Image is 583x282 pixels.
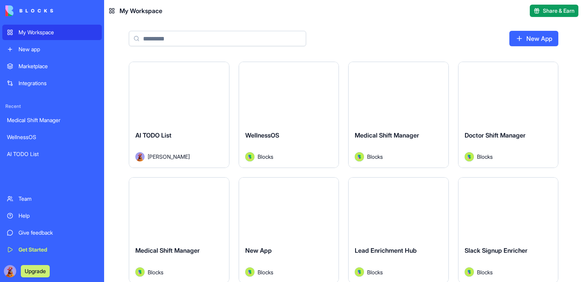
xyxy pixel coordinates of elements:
[477,268,493,276] span: Blocks
[19,62,97,70] div: Marketplace
[135,247,200,254] span: Medical Shift Manager
[258,268,273,276] span: Blocks
[2,25,102,40] a: My Workspace
[2,42,102,57] a: New app
[2,225,102,240] a: Give feedback
[477,153,493,161] span: Blocks
[2,146,102,162] a: AI TODO List
[19,212,97,220] div: Help
[135,131,172,139] span: AI TODO List
[7,150,97,158] div: AI TODO List
[135,152,145,161] img: Avatar
[120,6,162,15] span: My Workspace
[5,5,53,16] img: logo
[4,265,16,277] img: Kuku_Large_sla5px.png
[19,29,97,36] div: My Workspace
[129,62,229,168] a: AI TODO ListAvatar[PERSON_NAME]
[7,133,97,141] div: WellnessOS
[2,103,102,109] span: Recent
[239,62,339,168] a: WellnessOSAvatarBlocks
[348,62,449,168] a: Medical Shift ManagerAvatarBlocks
[367,268,383,276] span: Blocks
[530,5,578,17] button: Share & Earn
[245,247,272,254] span: New App
[148,153,190,161] span: [PERSON_NAME]
[245,267,254,277] img: Avatar
[458,62,559,168] a: Doctor Shift ManagerAvatarBlocks
[21,265,50,277] button: Upgrade
[355,152,364,161] img: Avatar
[355,131,419,139] span: Medical Shift Manager
[465,267,474,277] img: Avatar
[245,131,279,139] span: WellnessOS
[19,246,97,253] div: Get Started
[21,267,50,275] a: Upgrade
[465,247,527,254] span: Slack Signup Enricher
[245,152,254,161] img: Avatar
[2,191,102,206] a: Team
[2,59,102,74] a: Marketplace
[2,208,102,223] a: Help
[19,45,97,53] div: New app
[135,267,145,277] img: Avatar
[258,153,273,161] span: Blocks
[2,112,102,128] a: Medical Shift Manager
[465,152,474,161] img: Avatar
[355,267,364,277] img: Avatar
[355,247,417,254] span: Lead Enrichment Hub
[19,79,97,87] div: Integrations
[543,7,575,15] span: Share & Earn
[7,116,97,124] div: Medical Shift Manager
[148,268,163,276] span: Blocks
[2,129,102,145] a: WellnessOS
[2,242,102,257] a: Get Started
[509,31,558,46] a: New App
[19,195,97,203] div: Team
[2,76,102,91] a: Integrations
[465,131,526,139] span: Doctor Shift Manager
[367,153,383,161] span: Blocks
[19,229,97,237] div: Give feedback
